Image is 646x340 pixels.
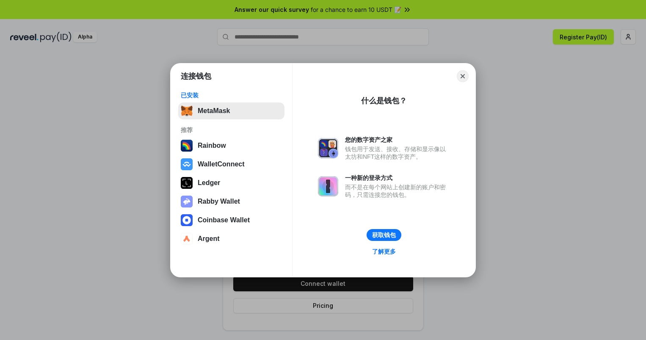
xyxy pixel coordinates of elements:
div: 而不是在每个网站上创建新的账户和密码，只需连接您的钱包。 [345,183,450,199]
div: 您的数字资产之家 [345,136,450,144]
button: Coinbase Wallet [178,212,284,229]
div: Rainbow [198,142,226,149]
div: 获取钱包 [372,231,396,239]
img: svg+xml,%3Csvg%20xmlns%3D%22http%3A%2F%2Fwww.w3.org%2F2000%2Fsvg%22%20width%3D%2228%22%20height%3... [181,177,193,189]
div: 已安装 [181,91,282,99]
button: 获取钱包 [367,229,401,241]
div: 一种新的登录方式 [345,174,450,182]
div: 什么是钱包？ [361,96,407,106]
div: 钱包用于发送、接收、存储和显示像以太坊和NFT这样的数字资产。 [345,145,450,160]
img: svg+xml,%3Csvg%20xmlns%3D%22http%3A%2F%2Fwww.w3.org%2F2000%2Fsvg%22%20fill%3D%22none%22%20viewBox... [318,176,338,196]
img: svg+xml,%3Csvg%20width%3D%22120%22%20height%3D%22120%22%20viewBox%3D%220%200%20120%20120%22%20fil... [181,140,193,152]
button: WalletConnect [178,156,284,173]
button: Argent [178,230,284,247]
img: svg+xml,%3Csvg%20xmlns%3D%22http%3A%2F%2Fwww.w3.org%2F2000%2Fsvg%22%20fill%3D%22none%22%20viewBox... [181,196,193,207]
img: svg+xml,%3Csvg%20width%3D%2228%22%20height%3D%2228%22%20viewBox%3D%220%200%2028%2028%22%20fill%3D... [181,158,193,170]
h1: 连接钱包 [181,71,211,81]
div: WalletConnect [198,160,245,168]
img: svg+xml,%3Csvg%20width%3D%2228%22%20height%3D%2228%22%20viewBox%3D%220%200%2028%2028%22%20fill%3D... [181,214,193,226]
div: Rabby Wallet [198,198,240,205]
button: MetaMask [178,102,284,119]
div: Argent [198,235,220,243]
div: MetaMask [198,107,230,115]
img: svg+xml,%3Csvg%20width%3D%2228%22%20height%3D%2228%22%20viewBox%3D%220%200%2028%2028%22%20fill%3D... [181,233,193,245]
div: Ledger [198,179,220,187]
div: Coinbase Wallet [198,216,250,224]
div: 推荐 [181,126,282,134]
button: Close [457,70,469,82]
img: svg+xml,%3Csvg%20fill%3D%22none%22%20height%3D%2233%22%20viewBox%3D%220%200%2035%2033%22%20width%... [181,105,193,117]
img: svg+xml,%3Csvg%20xmlns%3D%22http%3A%2F%2Fwww.w3.org%2F2000%2Fsvg%22%20fill%3D%22none%22%20viewBox... [318,138,338,158]
div: 了解更多 [372,248,396,255]
button: Rabby Wallet [178,193,284,210]
button: Rainbow [178,137,284,154]
button: Ledger [178,174,284,191]
a: 了解更多 [367,246,401,257]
